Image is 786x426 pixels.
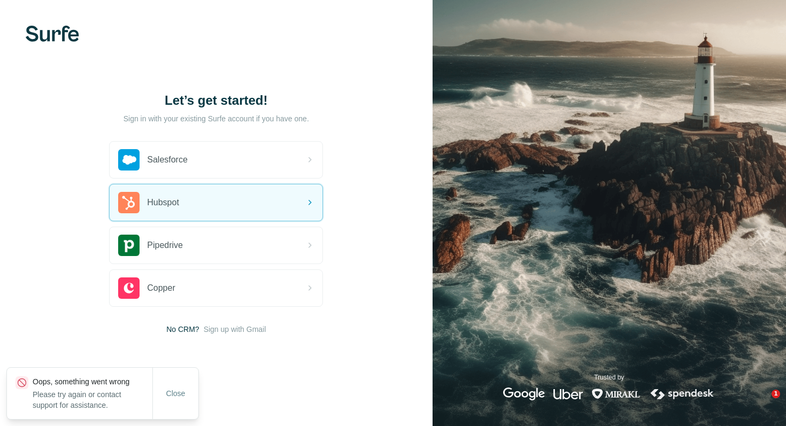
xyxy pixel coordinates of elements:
[109,92,323,109] h1: Let’s get started!
[166,388,186,399] span: Close
[118,192,140,213] img: hubspot's logo
[118,235,140,256] img: pipedrive's logo
[147,239,183,252] span: Pipedrive
[750,390,775,415] iframe: Intercom live chat
[147,153,188,166] span: Salesforce
[204,324,266,335] button: Sign up with Gmail
[553,388,583,400] img: uber's logo
[118,149,140,171] img: salesforce's logo
[33,389,152,410] p: Please try again or contact support for assistance.
[503,388,545,400] img: google's logo
[118,277,140,299] img: copper's logo
[124,113,309,124] p: Sign in with your existing Surfe account if you have one.
[147,282,175,295] span: Copper
[159,384,193,403] button: Close
[166,324,199,335] span: No CRM?
[772,390,780,398] span: 1
[26,26,79,42] img: Surfe's logo
[33,376,152,387] p: Oops, something went wrong
[147,196,179,209] span: Hubspot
